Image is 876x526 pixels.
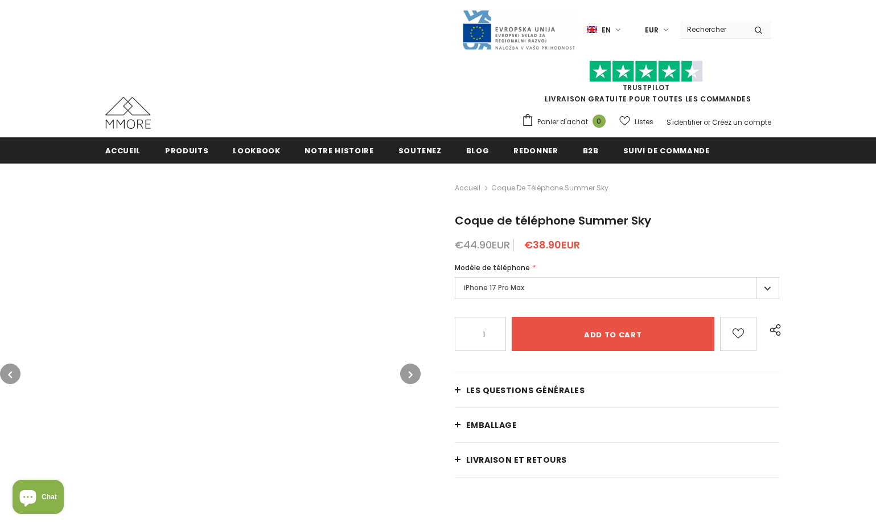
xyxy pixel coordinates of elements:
[105,145,141,156] span: Accueil
[712,117,771,127] a: Créez un compte
[623,137,710,163] a: Suivi de commande
[521,113,611,131] a: Panier d'achat 0
[165,137,208,163] a: Produits
[645,25,659,36] span: EUR
[305,145,373,156] span: Notre histoire
[587,25,597,35] img: i-lang-1.png
[398,145,442,156] span: soutenez
[667,117,702,127] a: S'identifier
[455,373,780,407] a: Les questions générales
[537,116,588,128] span: Panier d'achat
[462,9,575,51] img: Javni Razpis
[513,145,558,156] span: Redonner
[513,137,558,163] a: Redonner
[455,408,780,442] a: EMBALLAGE
[593,115,606,128] span: 0
[455,277,780,299] label: iPhone 17 Pro Max
[491,181,608,195] span: Coque de téléphone Summer Sky
[105,97,151,129] img: Cas MMORE
[521,66,771,104] span: LIVRAISON GRATUITE POUR TOUTES LES COMMANDES
[466,137,490,163] a: Blog
[524,238,580,252] span: €38.90EUR
[623,145,710,156] span: Suivi de commande
[466,419,517,431] span: EMBALLAGE
[602,25,611,36] span: en
[462,25,575,34] a: Javni Razpis
[466,145,490,156] span: Blog
[619,112,653,132] a: Listes
[233,137,280,163] a: Lookbook
[680,21,746,38] input: Search Site
[704,117,710,127] span: or
[455,238,510,252] span: €44.90EUR
[466,385,585,396] span: Les questions générales
[455,443,780,477] a: Livraison et retours
[165,145,208,156] span: Produits
[589,60,703,83] img: Faites confiance aux étoiles pilotes
[305,137,373,163] a: Notre histoire
[455,263,530,272] span: Modèle de téléphone
[583,137,599,163] a: B2B
[466,454,567,466] span: Livraison et retours
[105,137,141,163] a: Accueil
[9,480,67,517] inbox-online-store-chat: Shopify online store chat
[583,145,599,156] span: B2B
[512,317,714,351] input: Add to cart
[398,137,442,163] a: soutenez
[233,145,280,156] span: Lookbook
[455,181,480,195] a: Accueil
[455,213,651,229] span: Coque de téléphone Summer Sky
[623,83,670,92] a: TrustPilot
[635,116,653,128] span: Listes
